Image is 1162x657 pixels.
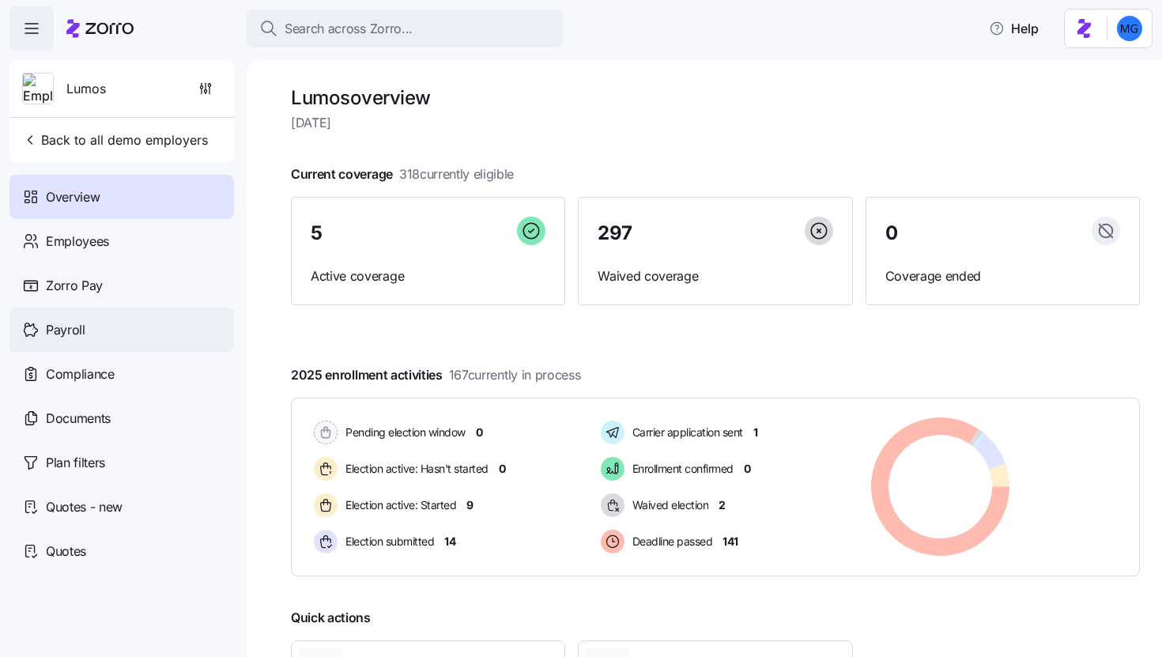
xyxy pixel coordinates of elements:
[285,19,413,39] span: Search across Zorro...
[46,497,123,517] span: Quotes - new
[291,85,1140,110] h1: Lumos overview
[9,396,234,440] a: Documents
[466,497,473,513] span: 9
[753,425,758,440] span: 1
[46,232,109,251] span: Employees
[291,608,371,628] span: Quick actions
[399,164,514,184] span: 318 currently eligible
[719,497,726,513] span: 2
[291,164,514,184] span: Current coverage
[66,79,106,99] span: Lumos
[311,266,545,286] span: Active coverage
[46,320,85,340] span: Payroll
[23,74,53,105] img: Employer logo
[628,497,709,513] span: Waived election
[722,534,738,549] span: 141
[444,534,455,549] span: 14
[9,219,234,263] a: Employees
[341,534,434,549] span: Election submitted
[22,130,208,149] span: Back to all demo employers
[46,364,115,384] span: Compliance
[46,409,111,429] span: Documents
[885,224,898,243] span: 0
[46,276,103,296] span: Zorro Pay
[449,365,581,385] span: 167 currently in process
[341,461,489,477] span: Election active: Hasn't started
[744,461,751,477] span: 0
[9,352,234,396] a: Compliance
[291,113,1140,133] span: [DATE]
[476,425,483,440] span: 0
[16,124,214,156] button: Back to all demo employers
[1117,16,1142,41] img: 61c362f0e1d336c60eacb74ec9823875
[341,425,466,440] span: Pending election window
[9,440,234,485] a: Plan filters
[499,461,506,477] span: 0
[341,497,456,513] span: Election active: Started
[46,453,105,473] span: Plan filters
[976,13,1051,44] button: Help
[9,308,234,352] a: Payroll
[989,19,1039,38] span: Help
[9,485,234,529] a: Quotes - new
[628,534,713,549] span: Deadline passed
[9,529,234,573] a: Quotes
[628,425,743,440] span: Carrier application sent
[598,224,632,243] span: 297
[598,266,832,286] span: Waived coverage
[46,187,100,207] span: Overview
[291,365,580,385] span: 2025 enrollment activities
[311,224,323,243] span: 5
[9,175,234,219] a: Overview
[628,461,734,477] span: Enrollment confirmed
[247,9,563,47] button: Search across Zorro...
[9,263,234,308] a: Zorro Pay
[885,266,1120,286] span: Coverage ended
[46,542,86,561] span: Quotes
